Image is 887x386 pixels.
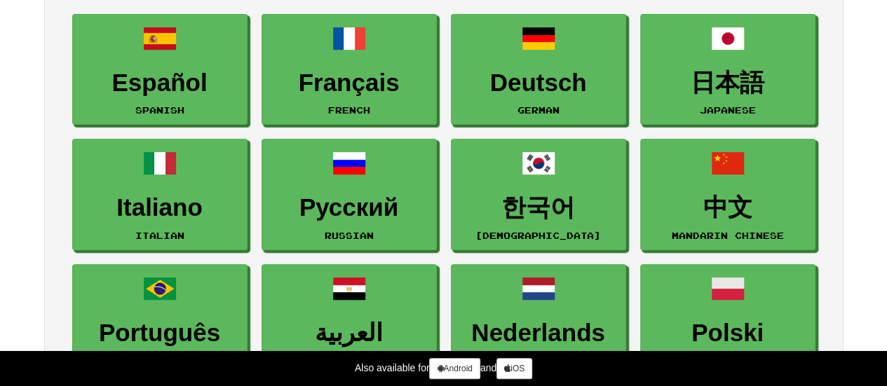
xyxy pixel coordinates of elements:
[451,264,626,375] a: NederlandsDutch
[135,105,184,115] small: Spanish
[451,139,626,250] a: 한국어[DEMOGRAPHIC_DATA]
[80,319,240,347] h3: Português
[429,358,480,379] a: Android
[451,14,626,125] a: DeutschGerman
[269,69,429,97] h3: Français
[648,319,808,347] h3: Polski
[262,14,437,125] a: FrançaisFrench
[640,139,815,250] a: 中文Mandarin Chinese
[262,264,437,375] a: العربيةArabic
[648,69,808,97] h3: 日本語
[269,319,429,347] h3: العربية
[72,14,248,125] a: EspañolSpanish
[135,230,184,240] small: Italian
[72,139,248,250] a: ItalianoItalian
[80,69,240,97] h3: Español
[700,105,756,115] small: Japanese
[475,230,601,240] small: [DEMOGRAPHIC_DATA]
[640,264,815,375] a: PolskiPolish
[640,14,815,125] a: 日本語Japanese
[517,105,560,115] small: German
[325,230,374,240] small: Russian
[72,264,248,375] a: PortuguêsPortuguese
[672,230,784,240] small: Mandarin Chinese
[648,194,808,221] h3: 中文
[269,194,429,221] h3: Русский
[459,319,618,347] h3: Nederlands
[262,139,437,250] a: РусскийRussian
[496,358,532,379] a: iOS
[459,69,618,97] h3: Deutsch
[459,194,618,221] h3: 한국어
[328,105,370,115] small: French
[80,194,240,221] h3: Italiano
